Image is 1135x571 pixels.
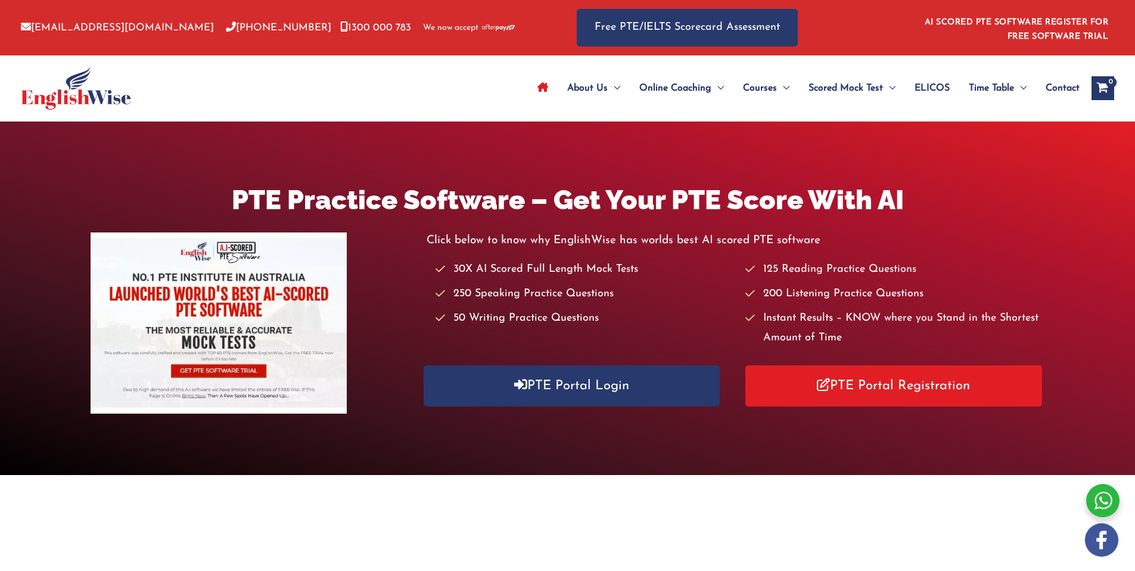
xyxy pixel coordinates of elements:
[226,23,331,33] a: [PHONE_NUMBER]
[340,23,411,33] a: 1300 000 783
[711,67,724,109] span: Menu Toggle
[799,67,905,109] a: Scored Mock TestMenu Toggle
[1085,523,1118,557] img: white-facebook.png
[91,181,1044,219] h1: PTE Practice Software – Get Your PTE Score With AI
[427,231,1044,250] p: Click below to know why EnglishWise has worlds best AI scored PTE software
[745,260,1044,280] li: 125 Reading Practice Questions
[969,67,1014,109] span: Time Table
[745,365,1042,406] a: PTE Portal Registration
[567,67,608,109] span: About Us
[809,67,883,109] span: Scored Mock Test
[959,67,1036,109] a: Time TableMenu Toggle
[925,18,1109,41] a: AI SCORED PTE SOFTWARE REGISTER FOR FREE SOFTWARE TRIAL
[436,284,734,304] li: 250 Speaking Practice Questions
[424,365,720,406] a: PTE Portal Login
[1014,67,1027,109] span: Menu Toggle
[21,23,214,33] a: [EMAIL_ADDRESS][DOMAIN_NAME]
[577,9,798,46] a: Free PTE/IELTS Scorecard Assessment
[91,232,347,414] img: pte-institute-main
[1046,67,1080,109] span: Contact
[608,67,620,109] span: Menu Toggle
[1036,67,1080,109] a: Contact
[436,260,734,280] li: 30X AI Scored Full Length Mock Tests
[482,24,515,31] img: Afterpay-Logo
[743,67,777,109] span: Courses
[918,8,1114,47] aside: Header Widget 1
[745,309,1044,349] li: Instant Results – KNOW where you Stand in the Shortest Amount of Time
[1092,76,1114,100] a: View Shopping Cart, empty
[733,67,799,109] a: CoursesMenu Toggle
[883,67,895,109] span: Menu Toggle
[777,67,789,109] span: Menu Toggle
[639,67,711,109] span: Online Coaching
[905,67,959,109] a: ELICOS
[558,67,630,109] a: About UsMenu Toggle
[745,284,1044,304] li: 200 Listening Practice Questions
[915,67,950,109] span: ELICOS
[21,67,131,110] img: cropped-ew-logo
[423,22,478,34] span: We now accept
[630,67,733,109] a: Online CoachingMenu Toggle
[528,67,1080,109] nav: Site Navigation: Main Menu
[436,309,734,328] li: 50 Writing Practice Questions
